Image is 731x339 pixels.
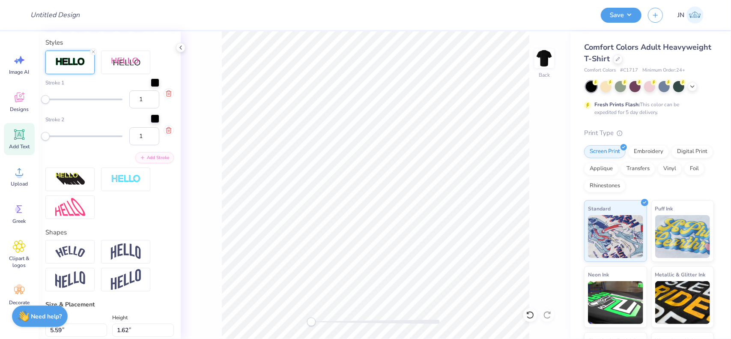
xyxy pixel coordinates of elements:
[655,204,673,213] span: Puff Ink
[684,162,704,175] div: Foil
[9,69,30,75] span: Image AI
[10,106,29,113] span: Designs
[677,10,684,20] span: JN
[55,246,85,258] img: Arc
[55,198,85,216] img: Free Distort
[620,67,638,74] span: # C1717
[111,57,141,68] img: Shadow
[584,67,616,74] span: Comfort Colors
[539,71,550,79] div: Back
[588,270,609,279] span: Neon Ink
[11,180,28,187] span: Upload
[584,145,626,158] div: Screen Print
[45,79,64,87] label: Stroke 1
[307,318,316,326] div: Accessibility label
[13,218,26,225] span: Greek
[594,101,700,116] div: This color can be expedited for 5 day delivery.
[628,145,669,158] div: Embroidery
[111,243,141,260] img: Arch
[9,299,30,306] span: Decorate
[31,312,62,321] strong: Need help?
[584,180,626,192] div: Rhinestones
[55,172,85,186] img: 3D Illusion
[45,228,67,237] label: Shapes
[674,6,707,24] a: JN
[536,50,553,67] img: Back
[588,281,643,324] img: Neon Ink
[658,162,682,175] div: Vinyl
[5,255,33,269] span: Clipart & logos
[135,152,174,163] button: Add Stroke
[584,128,714,138] div: Print Type
[41,132,50,141] div: Accessibility label
[594,101,640,108] strong: Fresh Prints Flash:
[45,300,174,309] div: Size & Placement
[584,42,711,64] span: Comfort Colors Adult Heavyweight T-Shirt
[111,269,141,290] img: Rise
[24,6,87,24] input: Untitled Design
[45,116,64,123] label: Stroke 2
[655,270,706,279] span: Metallic & Glitter Ink
[671,145,713,158] div: Digital Print
[642,67,685,74] span: Minimum Order: 24 +
[584,162,618,175] div: Applique
[588,215,643,258] img: Standard
[655,215,710,258] img: Puff Ink
[686,6,704,24] img: Jacky Noya
[55,57,85,67] img: Stroke
[601,8,641,23] button: Save
[111,174,141,184] img: Negative Space
[55,271,85,288] img: Flag
[655,281,710,324] img: Metallic & Glitter Ink
[9,143,30,150] span: Add Text
[41,95,50,104] div: Accessibility label
[45,38,63,48] label: Styles
[588,204,611,213] span: Standard
[621,162,655,175] div: Transfers
[112,312,128,323] label: Height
